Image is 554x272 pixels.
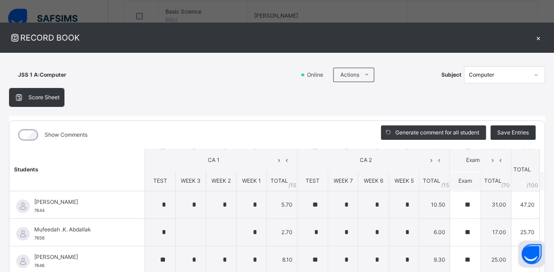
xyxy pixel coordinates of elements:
[394,178,413,184] span: WEEK 5
[34,263,45,268] span: 7646
[242,178,261,184] span: WEEK 1
[28,93,60,101] span: Score Sheet
[34,235,45,240] span: 7656
[518,240,545,267] button: Open asap
[153,178,167,184] span: TEST
[511,218,539,246] td: 25.70
[531,32,545,44] div: ×
[419,191,450,218] td: 10.50
[364,178,383,184] span: WEEK 6
[441,181,449,189] span: / 15
[395,129,479,137] span: Generate comment for all student
[45,131,87,139] label: Show Comments
[18,71,40,79] span: JSS 1 A :
[304,157,427,165] span: CA 2
[419,218,450,246] td: 6.00
[181,178,201,184] span: WEEK 3
[484,178,501,184] span: TOTAL
[441,71,462,79] span: Subject
[306,71,329,79] span: Online
[497,129,529,137] span: Save Entries
[457,157,489,165] span: Exam
[340,71,359,79] span: Actions
[469,71,528,79] div: Computer
[333,178,353,184] span: WEEK 7
[306,178,320,184] span: TEST
[458,178,472,184] span: Exam
[16,199,30,213] img: default.svg
[16,227,30,240] img: default.svg
[267,218,298,246] td: 2.70
[511,191,539,218] td: 47.20
[423,178,440,184] span: TOTAL
[501,181,510,189] span: / 70
[34,226,124,234] span: Mufeedah .K. Abdallak
[152,157,275,165] span: CA 1
[16,254,30,268] img: default.svg
[267,191,298,218] td: 5.70
[34,198,124,206] span: [PERSON_NAME]
[34,253,124,261] span: [PERSON_NAME]
[34,208,45,213] span: 7644
[480,218,511,246] td: 17.00
[270,178,288,184] span: TOTAL
[288,181,296,189] span: / 15
[211,178,231,184] span: WEEK 2
[14,166,38,173] span: Students
[9,32,531,44] span: RECORD BOOK
[511,149,539,191] th: TOTAL
[480,191,511,218] td: 31.00
[40,71,66,79] span: Computer
[527,181,538,189] span: /100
